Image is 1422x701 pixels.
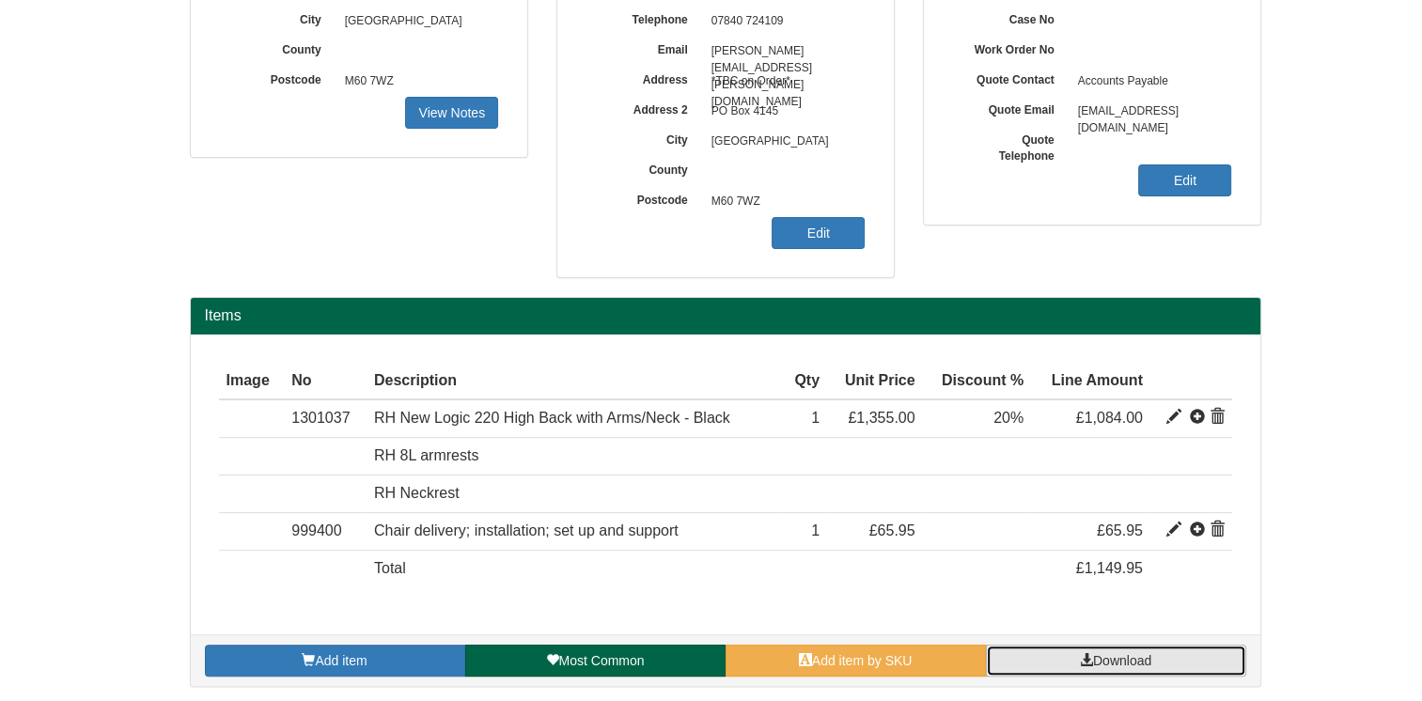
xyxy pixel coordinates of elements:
label: Work Order No [952,37,1069,58]
label: Quote Telephone [952,127,1069,164]
span: 1 [811,410,820,426]
td: 999400 [284,513,367,551]
th: Line Amount [1031,363,1150,400]
span: Download [1093,653,1151,668]
span: £1,084.00 [1076,410,1143,426]
span: M60 7WZ [702,187,866,217]
span: [EMAIL_ADDRESS][DOMAIN_NAME] [1069,97,1232,127]
span: RH 8L armrests [374,447,478,463]
label: Address 2 [586,97,702,118]
span: [GEOGRAPHIC_DATA] [702,127,866,157]
span: Add item by SKU [812,653,913,668]
span: £65.95 [869,522,915,538]
span: £1,149.95 [1076,560,1143,576]
span: 1 [811,522,820,538]
span: £65.95 [1097,522,1143,538]
label: Postcode [586,187,702,209]
th: Discount % [923,363,1032,400]
span: Most Common [558,653,644,668]
a: Edit [1138,164,1231,196]
td: 1301037 [284,399,367,437]
label: Case No [952,7,1069,28]
label: County [586,157,702,179]
span: 07840 724109 [702,7,866,37]
label: Email [586,37,702,58]
th: Qty [782,363,827,400]
span: Chair delivery; installation; set up and support [374,522,679,538]
span: M60 7WZ [336,67,499,97]
a: Download [986,645,1246,677]
span: £1,355.00 [848,410,914,426]
span: [GEOGRAPHIC_DATA] [336,7,499,37]
span: Accounts Payable [1069,67,1232,97]
label: Telephone [586,7,702,28]
label: County [219,37,336,58]
span: RH New Logic 220 High Back with Arms/Neck - Black [374,410,730,426]
h2: Items [205,307,1246,324]
span: Add item [315,653,367,668]
label: Postcode [219,67,336,88]
label: Quote Email [952,97,1069,118]
th: Unit Price [827,363,923,400]
label: City [219,7,336,28]
span: [PERSON_NAME][EMAIL_ADDRESS][PERSON_NAME][DOMAIN_NAME] [702,37,866,67]
span: RH Neckrest [374,485,460,501]
th: Image [219,363,285,400]
th: Description [367,363,782,400]
label: City [586,127,702,148]
th: No [284,363,367,400]
td: Total [367,550,782,586]
label: Address [586,67,702,88]
a: View Notes [405,97,498,129]
span: *TBC on Order* [702,67,866,97]
a: Edit [772,217,865,249]
span: 20% [993,410,1024,426]
label: Quote Contact [952,67,1069,88]
span: PO Box 4145 [702,97,866,127]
